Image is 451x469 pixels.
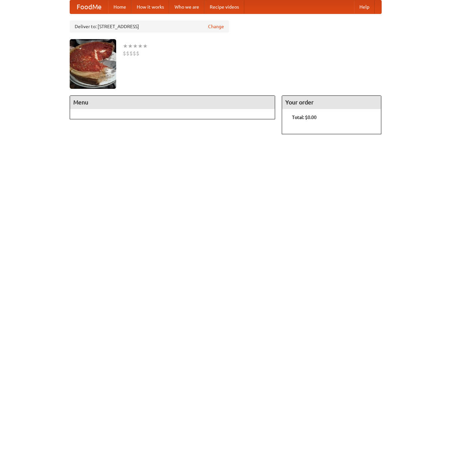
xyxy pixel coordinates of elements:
li: ★ [133,42,138,50]
li: ★ [138,42,143,50]
a: How it works [131,0,169,14]
a: Recipe videos [204,0,244,14]
b: Total: $0.00 [292,115,317,120]
a: Who we are [169,0,204,14]
a: FoodMe [70,0,108,14]
a: Change [208,23,224,30]
li: $ [133,50,136,57]
li: $ [129,50,133,57]
li: ★ [128,42,133,50]
h4: Menu [70,96,275,109]
h4: Your order [282,96,381,109]
li: $ [126,50,129,57]
a: Help [354,0,375,14]
li: ★ [143,42,148,50]
img: angular.jpg [70,39,116,89]
li: ★ [123,42,128,50]
div: Deliver to: [STREET_ADDRESS] [70,21,229,32]
li: $ [136,50,139,57]
a: Home [108,0,131,14]
li: $ [123,50,126,57]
